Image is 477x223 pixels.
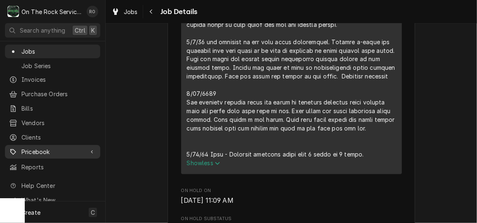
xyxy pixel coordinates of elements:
[5,116,100,130] a: Vendors
[181,216,402,223] span: On Hold SubStatus
[21,163,96,171] span: Reports
[181,188,402,206] div: On Hold On
[21,147,84,156] span: Pricebook
[187,160,220,167] span: Show less
[21,133,96,142] span: Clients
[21,209,40,216] span: Create
[21,196,95,204] span: What's New
[91,208,95,217] span: C
[158,6,198,17] span: Job Details
[108,5,141,19] a: Jobs
[20,26,65,35] span: Search anything
[124,7,138,16] span: Jobs
[5,160,100,174] a: Reports
[5,102,100,115] a: Bills
[5,23,100,38] button: Search anythingCtrlK
[181,197,234,205] span: [DATE] 11:09 AM
[87,6,98,17] div: RO
[87,6,98,17] div: Rich Ortega's Avatar
[21,119,96,127] span: Vendors
[21,47,96,56] span: Jobs
[21,181,95,190] span: Help Center
[145,5,158,18] button: Navigate back
[21,75,96,84] span: Invoices
[5,130,100,144] a: Clients
[5,179,100,192] a: Go to Help Center
[5,87,100,101] a: Purchase Orders
[75,26,85,35] span: Ctrl
[5,193,100,207] a: Go to What's New
[91,26,95,35] span: K
[5,73,100,86] a: Invoices
[7,6,19,17] div: On The Rock Services's Avatar
[21,90,96,98] span: Purchase Orders
[7,6,19,17] div: O
[21,104,96,113] span: Bills
[181,188,402,195] span: On Hold On
[21,62,96,70] span: Job Series
[5,45,100,58] a: Jobs
[5,59,100,73] a: Job Series
[21,7,82,16] div: On The Rock Services
[181,196,402,206] span: On Hold On
[5,145,100,159] a: Go to Pricebook
[187,159,396,168] button: Showless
